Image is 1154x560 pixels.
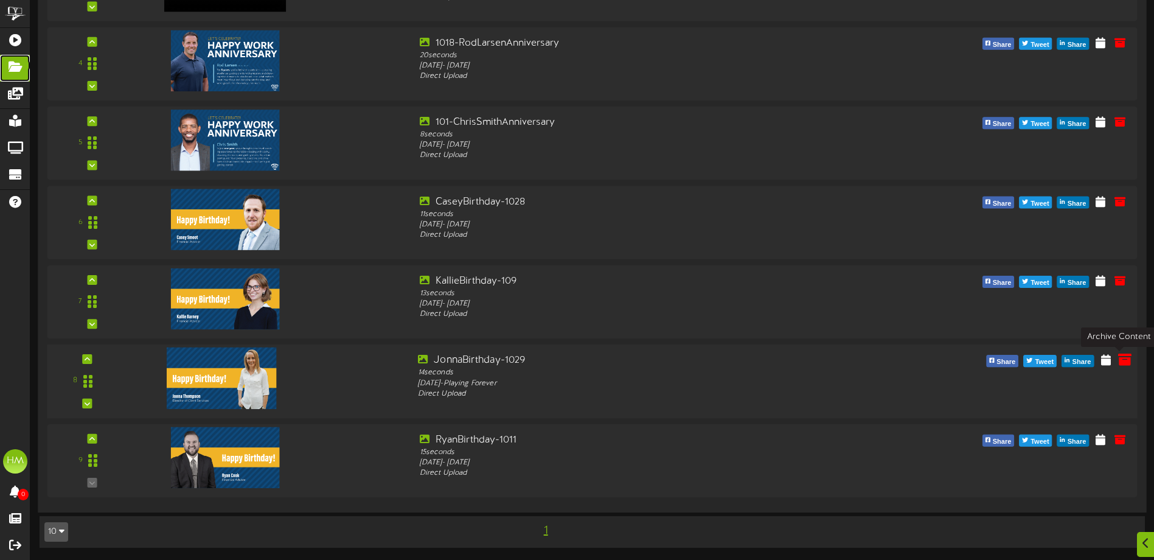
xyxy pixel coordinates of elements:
button: Share [1057,38,1090,50]
button: Share [982,276,1015,288]
button: Share [982,435,1015,447]
div: 6 [78,217,83,228]
div: 101-ChrisSmithAnniversary [420,116,856,130]
span: Tweet [1028,276,1051,290]
button: Tweet [1019,196,1052,208]
button: Share [982,196,1015,208]
span: Tweet [1028,38,1051,52]
div: RyanBirthday-1011 [420,433,856,447]
div: CaseyBirthday-1028 [420,195,856,209]
button: Share [1057,435,1090,447]
button: 10 [44,522,68,542]
span: Tweet [1032,355,1056,369]
div: 14 seconds [418,368,858,378]
button: Share [982,38,1015,50]
div: Direct Upload [420,468,856,478]
span: Tweet [1028,197,1051,210]
div: 1018-RodLarsenAnniversary [420,36,856,50]
div: 20 seconds [420,50,856,60]
div: 8 seconds [420,130,856,140]
span: Share [1070,355,1094,369]
span: Share [990,38,1014,52]
span: 1 [541,524,551,537]
div: [DATE] - [DATE] [420,61,856,71]
img: 373426ae-ceab-4179-b4d8-251d43429339.png [171,189,279,250]
span: Share [990,276,1014,290]
div: 9 [78,455,83,466]
span: Share [990,117,1014,131]
span: Share [1065,276,1089,290]
button: Share [986,355,1018,367]
div: KallieBirthday-109 [420,275,856,289]
img: aa61f298-d895-497c-a631-62c88e12bec8.png [167,347,276,408]
span: Tweet [1028,435,1051,449]
div: [DATE] - [DATE] [420,457,856,467]
div: HM [3,449,27,474]
div: [DATE] - [DATE] [420,299,856,309]
button: Share [1057,276,1090,288]
span: 0 [18,489,29,500]
button: Share [1057,117,1090,129]
button: Tweet [1019,117,1052,129]
span: Share [994,355,1018,369]
div: Direct Upload [420,230,856,240]
img: 344f0a38-ffee-43d9-84f7-f38a59c5c7eb.png [171,427,279,488]
span: Share [1065,435,1089,449]
span: Share [990,197,1014,210]
div: 15 seconds [420,447,856,457]
div: Direct Upload [418,388,858,399]
div: Direct Upload [420,71,856,82]
div: 8 [73,376,77,386]
div: [DATE] - [DATE] [420,219,856,229]
img: 073e8ec2-844c-4a3d-87ba-622143b984e5.png [171,268,279,329]
div: 11 seconds [420,209,856,219]
div: Direct Upload [420,150,856,161]
div: Direct Upload [420,309,856,320]
button: Share [1062,355,1094,367]
div: [DATE] - Playing Forever [418,378,858,388]
span: Share [1065,38,1089,52]
div: 13 seconds [420,289,856,299]
img: 8b89a3c3-d43d-4bf2-9bf8-4633d72d4396.png [171,110,279,170]
div: [DATE] - [DATE] [420,140,856,150]
button: Tweet [1019,276,1052,288]
button: Tweet [1023,355,1057,367]
span: Share [1065,117,1089,131]
button: Tweet [1019,38,1052,50]
span: Tweet [1028,117,1051,131]
div: JonnaBirthday-1029 [418,354,858,368]
button: Share [982,117,1015,129]
img: b5aa31fb-7bc3-4cf6-9877-2c46fc2a65d8.png [171,30,279,91]
button: Share [1057,196,1090,208]
span: Share [990,435,1014,449]
button: Tweet [1019,435,1052,447]
span: Share [1065,197,1089,210]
